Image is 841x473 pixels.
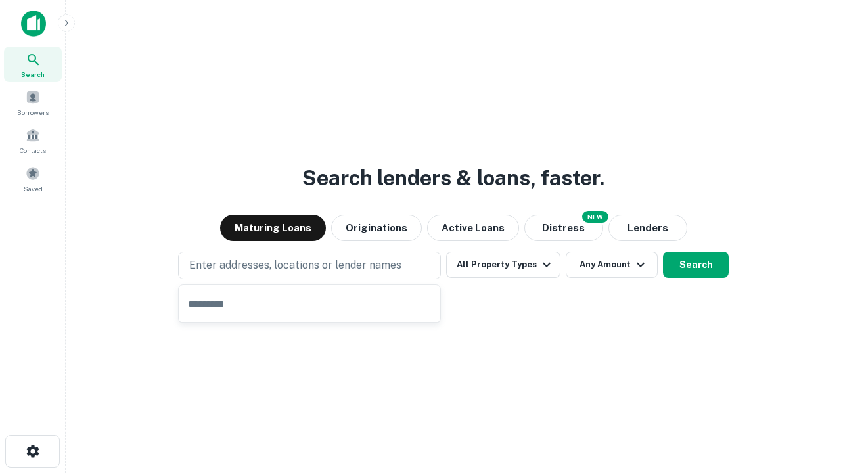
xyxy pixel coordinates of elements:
span: Contacts [20,145,46,156]
p: Enter addresses, locations or lender names [189,258,401,273]
div: NEW [582,211,608,223]
button: Originations [331,215,422,241]
img: capitalize-icon.png [21,11,46,37]
h3: Search lenders & loans, faster. [302,162,604,194]
iframe: Chat Widget [775,368,841,431]
button: All Property Types [446,252,560,278]
button: Any Amount [566,252,658,278]
button: Enter addresses, locations or lender names [178,252,441,279]
span: Search [21,69,45,79]
a: Search [4,47,62,82]
span: Saved [24,183,43,194]
a: Contacts [4,123,62,158]
button: Maturing Loans [220,215,326,241]
span: Borrowers [17,107,49,118]
button: Search [663,252,729,278]
button: Active Loans [427,215,519,241]
button: Search distressed loans with lien and other non-mortgage details. [524,215,603,241]
a: Borrowers [4,85,62,120]
button: Lenders [608,215,687,241]
a: Saved [4,161,62,196]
